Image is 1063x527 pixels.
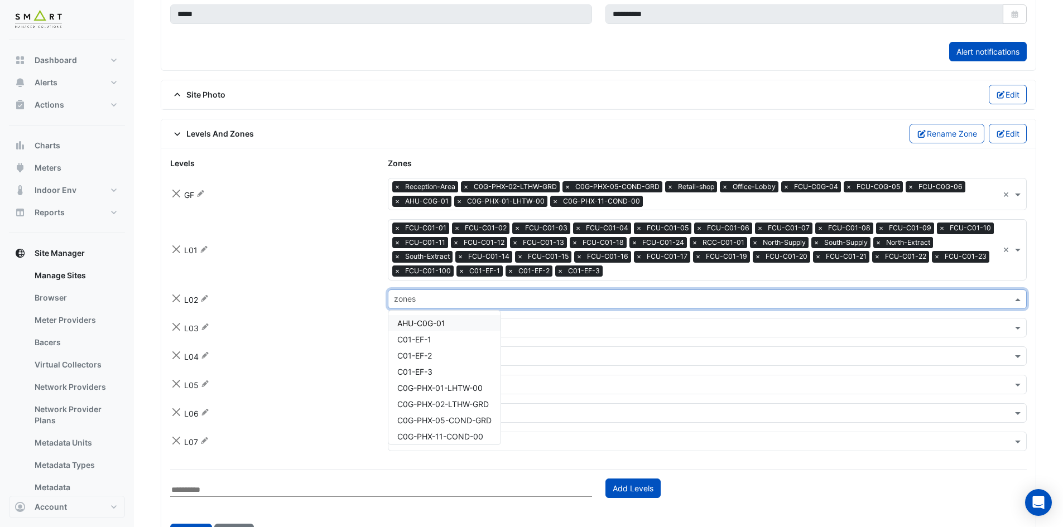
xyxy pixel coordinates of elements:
span: × [455,251,465,262]
span: C0G-PHX-01-LHTW-00 [397,383,483,393]
fa-icon: Rename [201,351,209,360]
span: × [392,223,402,234]
app-icon: Alerts [15,77,26,88]
button: Reports [9,201,125,224]
span: Retail-shop [675,181,717,192]
app-icon: Actions [15,99,26,110]
span: × [811,237,821,248]
span: GF [184,190,194,200]
span: FCU-C01-100 [402,265,454,277]
fa-icon: Rename [196,189,205,199]
span: C01-EF-3 [565,265,603,277]
span: Actions [35,99,64,110]
span: C01-EF-2 [516,265,552,277]
span: FCU-C01-06 [704,223,752,234]
button: Close [170,350,182,361]
div: Options List [388,311,501,444]
button: Dashboard [9,49,125,71]
span: FCU-C0G-04 [791,181,841,192]
span: FCU-C01-17 [644,251,690,262]
span: × [454,196,464,207]
span: FCU-C01-01 [402,223,449,234]
span: South-Supply [821,237,870,248]
span: North-Extract [883,237,933,248]
span: C0G-PHX-11-COND-00 [397,432,483,441]
span: × [815,223,825,234]
button: Indoor Env [9,179,125,201]
span: × [753,251,763,262]
span: L05 [184,380,199,390]
button: Rename Zone [910,124,984,143]
a: Meter Providers [26,309,125,331]
span: × [392,251,402,262]
span: C0G-PHX-01-LHTW-00 [464,196,547,207]
span: × [665,181,675,192]
button: Add Levels [605,478,661,498]
span: FCU-C01-03 [522,223,570,234]
span: FCU-C01-18 [580,237,627,248]
button: Edit [989,124,1027,143]
span: Alerts [35,77,57,88]
button: Actions [9,94,125,116]
span: FCU-C01-15 [525,251,571,262]
a: Metadata [26,476,125,499]
span: × [573,223,583,234]
span: × [515,251,525,262]
span: × [750,237,760,248]
span: C0G-PHX-02-LTHW-GRD [471,181,560,192]
span: FCU-C0G-06 [916,181,965,192]
button: Close [170,293,182,304]
span: L01 [184,245,198,255]
button: Close [170,407,182,418]
button: Meters [9,157,125,179]
span: × [392,181,402,192]
span: South-Extract [402,251,453,262]
span: FCU-C01-16 [584,251,631,262]
span: FCU-C01-04 [583,223,631,234]
span: C01-EF-2 [397,351,432,360]
span: × [906,181,916,192]
span: × [694,223,704,234]
div: Zones [381,157,1033,169]
span: FCU-C01-14 [465,251,512,262]
fa-icon: Rename [201,379,209,389]
app-icon: Charts [15,140,26,151]
span: L02 [184,295,198,304]
span: Indoor Env [35,185,76,196]
span: AHU-C0G-01 [397,318,445,328]
span: Dashboard [35,55,77,66]
span: FCU-C01-10 [947,223,994,234]
span: Site Photo [170,89,225,100]
span: × [555,265,565,277]
app-icon: Site Manager [15,248,26,259]
span: FCU-C01-23 [942,251,989,262]
span: C01-EF-1 [397,335,431,344]
span: Office-Lobby [730,181,778,192]
a: Metadata Units [26,432,125,454]
span: FCU-C01-02 [462,223,509,234]
span: Site Manager [35,248,85,259]
span: × [876,223,886,234]
span: × [392,265,402,277]
span: L07 [184,437,198,447]
span: × [690,237,700,248]
span: C01-EF-3 [397,367,432,376]
span: × [813,251,823,262]
button: Charts [9,134,125,157]
span: × [755,223,765,234]
a: Alert notifications [949,42,1027,61]
span: C0G-PHX-05-COND-GRD [573,181,662,192]
span: × [510,237,520,248]
span: C0G-PHX-02-LTHW-GRD [397,399,489,409]
app-icon: Meters [15,162,26,173]
span: × [506,265,516,277]
span: × [634,223,644,234]
span: × [452,223,462,234]
span: × [512,223,522,234]
div: Open Intercom Messenger [1025,489,1052,516]
span: C0G-PHX-05-COND-GRD [397,415,492,425]
span: Reception-Area [402,181,458,192]
button: Close [170,188,182,200]
span: × [872,251,882,262]
span: Meters [35,162,61,173]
